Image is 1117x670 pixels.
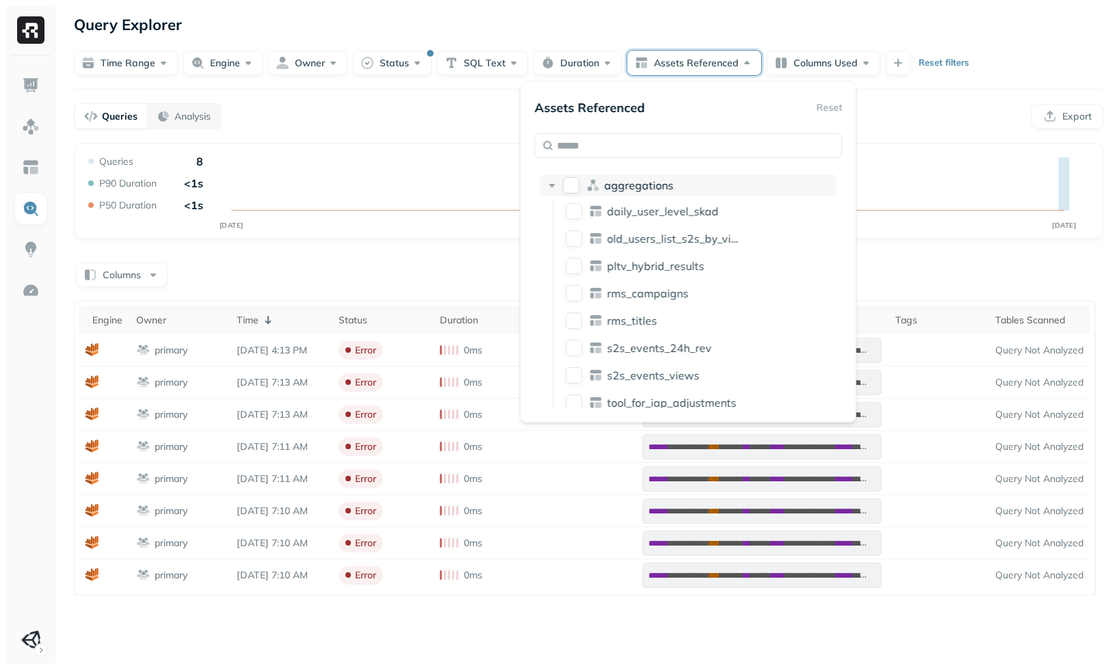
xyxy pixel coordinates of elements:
[22,200,40,217] img: Query Explorer
[995,505,1083,518] p: Query Not Analyzed
[560,337,835,359] div: s2s_events_24h_revs2s_events_24h_rev
[237,312,325,328] div: Time
[607,204,718,218] p: daily_user_level_skad
[566,394,582,411] button: tool_for_iap_adjustments
[136,504,150,518] img: workgroup
[21,630,40,649] img: Unity
[237,376,325,389] p: Aug 27, 2025 7:13 AM
[604,178,673,192] p: aggregations
[566,258,582,274] button: pltv_hybrid_results
[995,440,1083,453] p: Query Not Analyzed
[102,110,137,123] p: Queries
[627,51,761,75] button: Assets Referenced
[184,198,203,212] p: <1s
[895,314,982,327] div: Tags
[237,569,325,582] p: Aug 27, 2025 7:10 AM
[540,174,837,196] div: aggregationsaggregations
[464,344,482,357] p: 0ms
[607,368,699,382] p: s2s_events_views
[136,472,150,485] img: workgroup
[534,100,644,116] p: Assets Referenced
[607,286,688,300] p: rms_campaigns
[99,155,133,168] p: Queries
[560,282,835,304] div: rms_campaignsrms_campaigns
[566,312,582,329] button: rms_titles
[237,472,325,485] p: Aug 27, 2025 7:11 AM
[339,314,426,327] div: Status
[560,200,835,222] div: daily_user_level_skaddaily_user_level_skad
[22,159,40,176] img: Asset Explorer
[607,341,711,355] p: s2s_events_24h_rev
[237,408,325,421] p: Aug 27, 2025 7:13 AM
[155,537,187,550] p: primary
[136,536,150,550] img: workgroup
[607,232,744,245] p: old_users_list_s2s_by_views
[155,569,187,582] p: primary
[560,392,835,414] div: tool_for_iap_adjustmentstool_for_iap_adjustments
[155,440,187,453] p: primary
[136,568,150,582] img: workgroup
[566,367,582,384] button: s2s_events_views
[995,408,1083,421] p: Query Not Analyzed
[464,440,482,453] p: 0ms
[136,407,150,421] img: workgroup
[355,537,376,550] p: error
[355,569,376,582] p: error
[136,440,150,453] img: workgroup
[534,51,622,75] button: Duration
[607,396,736,410] p: tool_for_iap_adjustments
[268,51,347,75] button: Owner
[355,376,376,389] p: error
[184,176,203,190] p: <1s
[607,232,752,245] span: old_users_list_s2s_by_views
[995,472,1083,485] p: Query Not Analyzed
[155,408,187,421] p: primary
[607,259,704,273] p: pltv_hybrid_results
[566,230,582,247] button: old_users_list_s2s_by_views
[560,228,835,250] div: old_users_list_s2s_by_viewsold_users_list_s2s_by_views
[464,569,482,582] p: 0ms
[183,51,263,75] button: Engine
[1031,104,1103,129] button: Export
[464,537,482,550] p: 0ms
[237,440,325,453] p: Aug 27, 2025 7:11 AM
[995,569,1083,582] p: Query Not Analyzed
[136,343,150,357] img: workgroup
[237,505,325,518] p: Aug 27, 2025 7:10 AM
[995,344,1083,357] p: Query Not Analyzed
[174,110,211,123] p: Analysis
[155,376,187,389] p: primary
[355,505,376,518] p: error
[22,77,40,94] img: Dashboard
[560,364,835,386] div: s2s_events_viewss2s_events_views
[99,199,157,212] p: P50 Duration
[1052,221,1076,230] tspan: [DATE]
[607,314,657,327] p: rms_titles
[566,203,582,219] button: daily_user_level_skad
[155,344,187,357] p: primary
[155,472,187,485] p: primary
[560,255,835,277] div: pltv_hybrid_resultspltv_hybrid_results
[464,472,482,485] p: 0ms
[995,314,1083,327] div: Tables Scanned
[464,505,482,518] p: 0ms
[136,375,150,389] img: workgroup
[560,310,835,332] div: rms_titlesrms_titles
[919,56,969,70] p: Reset filters
[355,408,376,421] p: error
[237,537,325,550] p: Aug 27, 2025 7:10 AM
[92,314,122,327] div: Engine
[355,344,376,357] p: error
[74,12,182,37] p: Query Explorer
[464,408,482,421] p: 0ms
[22,241,40,258] img: Insights
[995,376,1083,389] p: Query Not Analyzed
[995,537,1083,550] p: Query Not Analyzed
